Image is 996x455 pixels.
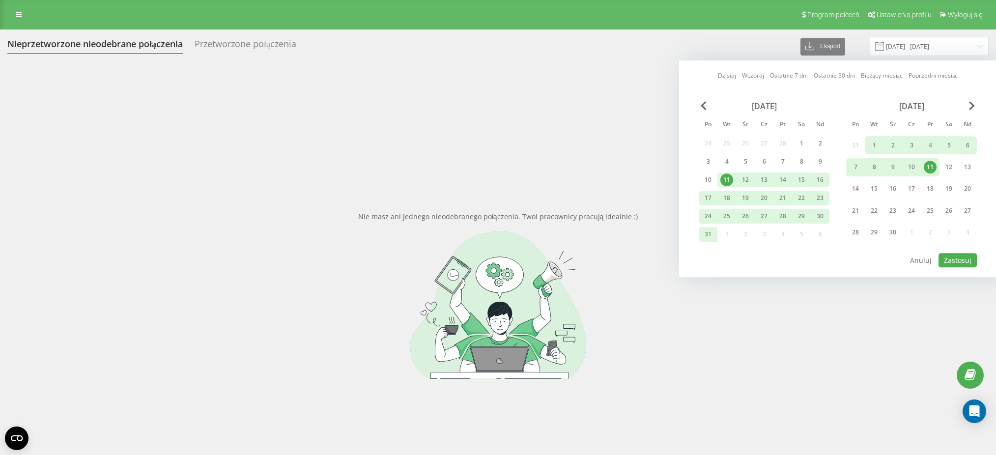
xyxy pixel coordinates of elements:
div: pon 24 mar 2025 [699,209,717,224]
a: Ostatnie 7 dni [770,71,808,81]
div: 8 [795,155,808,168]
abbr: czwartek [757,118,771,133]
div: śr 16 kwi 2025 [883,180,902,198]
div: 1 [868,139,881,152]
div: wt 4 mar 2025 [717,154,736,169]
abbr: środa [885,118,900,133]
div: czw 24 kwi 2025 [902,201,921,220]
div: Nieprzetworzone nieodebrane połączenia [7,39,183,54]
abbr: piątek [775,118,790,133]
a: Wczoraj [742,71,764,81]
abbr: czwartek [904,118,919,133]
div: ndz 27 kwi 2025 [958,201,977,220]
div: 14 [849,183,862,196]
div: sob 19 kwi 2025 [939,180,958,198]
div: 16 [886,183,899,196]
abbr: sobota [794,118,809,133]
abbr: środa [738,118,753,133]
span: Previous Month [701,101,707,110]
div: sob 12 kwi 2025 [939,158,958,176]
div: 10 [702,173,714,186]
a: Bieżący miesiąc [861,71,903,81]
div: ndz 30 mar 2025 [811,209,829,224]
div: ndz 13 kwi 2025 [958,158,977,176]
button: Eksport [800,38,845,56]
div: wt 1 kwi 2025 [865,136,883,154]
div: sob 15 mar 2025 [792,172,811,187]
div: 18 [720,192,733,204]
div: 19 [739,192,752,204]
div: 9 [886,161,899,173]
div: 10 [905,161,918,173]
div: 22 [795,192,808,204]
div: 13 [961,161,974,173]
abbr: wtorek [867,118,882,133]
abbr: niedziela [960,118,975,133]
span: Program poleceń [807,11,859,19]
div: 24 [905,204,918,217]
button: Anuluj [905,253,937,267]
button: Zastosuj [939,253,977,267]
span: Ustawienia profilu [877,11,932,19]
div: 25 [924,204,937,217]
div: 20 [758,192,770,204]
div: pon 17 mar 2025 [699,191,717,205]
div: sob 29 mar 2025 [792,209,811,224]
div: 2 [886,139,899,152]
div: śr 9 kwi 2025 [883,158,902,176]
a: Poprzedni miesiąc [909,71,958,81]
div: 14 [776,173,789,186]
div: pt 14 mar 2025 [773,172,792,187]
div: pt 25 kwi 2025 [921,201,939,220]
div: czw 20 mar 2025 [755,191,773,205]
div: czw 13 mar 2025 [755,172,773,187]
div: wt 8 kwi 2025 [865,158,883,176]
div: 5 [942,139,955,152]
div: pon 31 mar 2025 [699,227,717,242]
div: 6 [961,139,974,152]
div: 4 [924,139,937,152]
div: 26 [739,210,752,223]
div: [DATE] [699,101,829,111]
div: czw 10 kwi 2025 [902,158,921,176]
div: 27 [758,210,770,223]
div: 23 [814,192,826,204]
div: 16 [814,173,826,186]
div: sob 22 mar 2025 [792,191,811,205]
div: 9 [814,155,826,168]
div: 30 [886,226,899,239]
div: 29 [795,210,808,223]
div: 29 [868,226,881,239]
div: pon 21 kwi 2025 [846,201,865,220]
div: 7 [849,161,862,173]
abbr: piątek [923,118,938,133]
div: śr 23 kwi 2025 [883,201,902,220]
div: 26 [942,204,955,217]
div: wt 22 kwi 2025 [865,201,883,220]
abbr: poniedziałek [848,118,863,133]
div: 17 [702,192,714,204]
div: [DATE] [846,101,977,111]
a: Ostatnie 30 dni [814,71,855,81]
div: 20 [961,183,974,196]
div: 21 [776,192,789,204]
span: Wyloguj się [948,11,983,19]
div: wt 15 kwi 2025 [865,180,883,198]
div: pt 28 mar 2025 [773,209,792,224]
div: 28 [776,210,789,223]
abbr: poniedziałek [701,118,715,133]
abbr: wtorek [719,118,734,133]
div: 21 [849,204,862,217]
div: wt 11 mar 2025 [717,172,736,187]
div: pon 7 kwi 2025 [846,158,865,176]
div: czw 27 mar 2025 [755,209,773,224]
div: sob 1 mar 2025 [792,136,811,151]
div: Open Intercom Messenger [963,399,986,423]
div: śr 5 mar 2025 [736,154,755,169]
div: czw 17 kwi 2025 [902,180,921,198]
div: pon 10 mar 2025 [699,172,717,187]
div: ndz 2 mar 2025 [811,136,829,151]
div: 3 [702,155,714,168]
div: 30 [814,210,826,223]
div: Przetworzone połączenia [195,39,296,54]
